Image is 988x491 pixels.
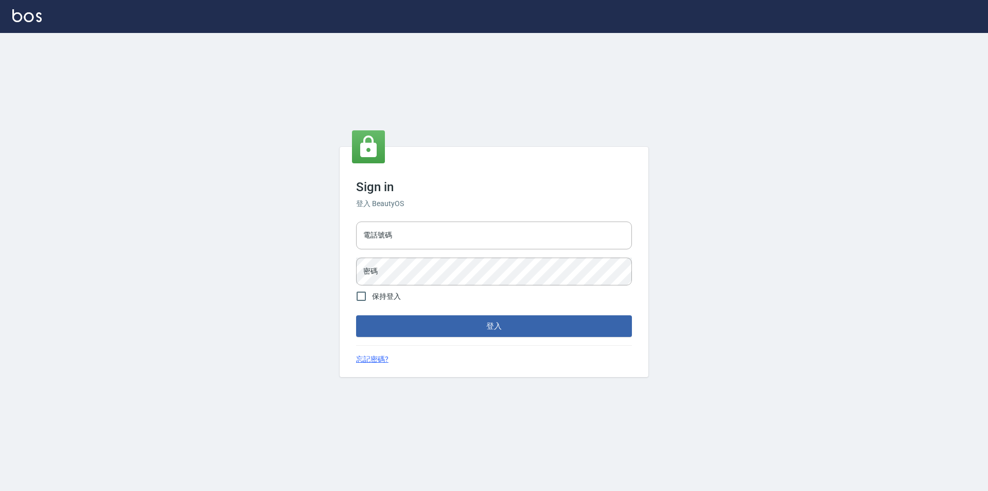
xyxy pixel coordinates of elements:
button: 登入 [356,315,632,337]
h6: 登入 BeautyOS [356,198,632,209]
span: 保持登入 [372,291,401,302]
h3: Sign in [356,180,632,194]
a: 忘記密碼? [356,354,389,365]
img: Logo [12,9,42,22]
